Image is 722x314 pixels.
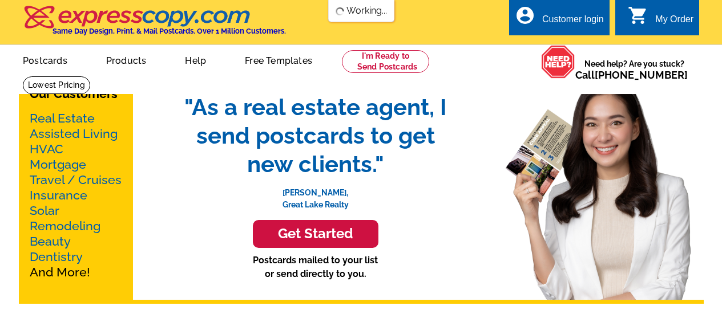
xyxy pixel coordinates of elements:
a: Beauty [30,234,71,248]
p: Postcards mailed to your list or send directly to you. [173,254,458,281]
a: Products [88,46,165,73]
a: Remodeling [30,219,100,233]
a: Help [167,46,224,73]
a: [PHONE_NUMBER] [595,69,688,81]
div: My Order [655,14,693,30]
img: loading... [335,7,344,16]
a: Free Templates [227,46,330,73]
a: shopping_cart My Order [628,13,693,27]
i: shopping_cart [628,5,648,26]
a: Insurance [30,188,87,202]
div: Customer login [542,14,604,30]
img: help [541,45,575,79]
a: Dentistry [30,250,83,264]
a: Assisted Living [30,127,118,141]
span: Need help? Are you stuck? [575,58,693,81]
a: Real Estate [30,111,95,125]
a: Postcards [5,46,86,73]
a: Solar [30,203,59,218]
a: HVAC [30,142,63,156]
p: And More! [30,111,122,280]
h4: Same Day Design, Print, & Mail Postcards. Over 1 Million Customers. [53,27,286,35]
a: Same Day Design, Print, & Mail Postcards. Over 1 Million Customers. [23,14,286,35]
i: account_circle [515,5,535,26]
a: Mortgage [30,157,86,172]
h3: Get Started [267,226,364,242]
span: Call [575,69,688,81]
p: [PERSON_NAME], Great Lake Realty [173,178,458,211]
a: Get Started [173,220,458,248]
a: Travel / Cruises [30,173,122,187]
a: account_circle Customer login [515,13,604,27]
span: "As a real estate agent, I send postcards to get new clients." [173,93,458,178]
